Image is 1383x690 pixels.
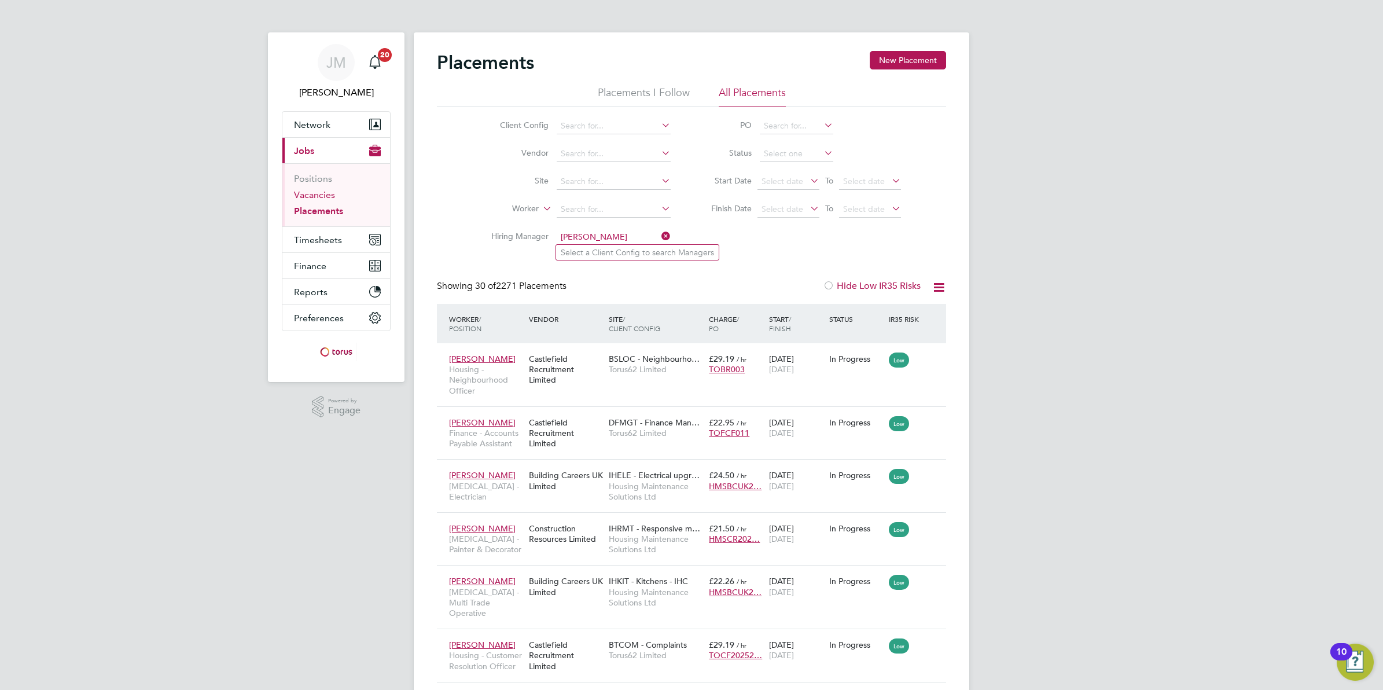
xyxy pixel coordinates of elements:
div: In Progress [829,470,884,480]
span: Select date [843,204,885,214]
div: [DATE] [766,464,826,497]
span: / hr [737,577,746,586]
span: / hr [737,355,746,364]
span: IHKIT - Kitchens - IHC [609,576,688,586]
span: £24.50 [709,470,734,480]
span: Housing Maintenance Solutions Ltd [609,587,703,608]
button: Timesheets [282,227,390,252]
span: Select date [762,204,803,214]
span: HMSBCUK2… [709,481,762,491]
span: Torus62 Limited [609,650,703,660]
div: 10 [1336,652,1347,667]
span: Finance - Accounts Payable Assistant [449,428,523,449]
span: Finance [294,260,326,271]
span: TOFCF011 [709,428,749,438]
span: [PERSON_NAME] [449,417,516,428]
label: PO [700,120,752,130]
a: Placements [294,205,343,216]
a: [PERSON_NAME][MEDICAL_DATA] - ElectricianBuilding Careers UK LimitedIHELE - Electrical upgr…Housi... [446,464,946,474]
input: Search for... [557,146,671,162]
label: Status [700,148,752,158]
span: BTCOM - Complaints [609,640,687,650]
li: All Placements [719,86,786,107]
div: [DATE] [766,570,826,603]
span: [PERSON_NAME] [449,640,516,650]
span: Engage [328,406,361,416]
input: Search for... [557,229,671,245]
span: Housing Maintenance Solutions Ltd [609,481,703,502]
div: Castlefield Recruitment Limited [526,348,606,391]
img: torus-logo-retina.png [316,343,356,361]
a: 20 [363,44,387,81]
div: Building Careers UK Limited [526,464,606,497]
div: Showing [437,280,569,292]
span: HMSCR202… [709,534,760,544]
li: Select a Client Config to search Managers [556,245,719,260]
span: TOBR003 [709,364,745,375]
a: Go to home page [282,343,391,361]
span: / Position [449,314,481,333]
span: [MEDICAL_DATA] - Multi Trade Operative [449,587,523,619]
span: £29.19 [709,640,734,650]
span: TOCF20252… [709,650,762,660]
span: To [822,173,837,188]
label: Hiring Manager [482,231,549,241]
div: Castlefield Recruitment Limited [526,412,606,455]
a: [PERSON_NAME][MEDICAL_DATA] - Multi Trade OperativeBuilding Careers UK LimitedIHKIT - Kitchens - ... [446,570,946,579]
span: Low [889,353,909,368]
span: Low [889,575,909,590]
button: Reports [282,279,390,304]
div: In Progress [829,354,884,364]
span: / hr [737,471,746,480]
div: Jobs [282,163,390,226]
span: Torus62 Limited [609,364,703,375]
input: Search for... [557,201,671,218]
span: Torus62 Limited [609,428,703,438]
span: [DATE] [769,587,794,597]
label: Finish Date [700,203,752,214]
label: Site [482,175,549,186]
nav: Main navigation [268,32,404,382]
span: £22.26 [709,576,734,586]
span: James Mclean [282,86,391,100]
span: To [822,201,837,216]
span: £22.95 [709,417,734,428]
div: Castlefield Recruitment Limited [526,634,606,677]
a: Powered byEngage [312,396,361,418]
span: £21.50 [709,523,734,534]
span: [MEDICAL_DATA] - Electrician [449,481,523,502]
button: New Placement [870,51,946,69]
input: Search for... [557,174,671,190]
label: Client Config [482,120,549,130]
span: 20 [378,48,392,62]
button: Open Resource Center, 10 new notifications [1337,644,1374,681]
h2: Placements [437,51,534,74]
button: Jobs [282,138,390,163]
label: Vendor [482,148,549,158]
span: Low [889,522,909,537]
span: [PERSON_NAME] [449,576,516,586]
span: Jobs [294,145,314,156]
span: [DATE] [769,428,794,438]
span: [MEDICAL_DATA] - Painter & Decorator [449,534,523,555]
li: Placements I Follow [598,86,690,107]
div: In Progress [829,523,884,534]
span: Network [294,119,330,130]
span: / PO [709,314,739,333]
span: Housing - Customer Resolution Officer [449,650,523,671]
span: IHELE - Electrical upgr… [609,470,700,480]
label: Worker [472,203,539,215]
span: Low [889,416,909,431]
div: Building Careers UK Limited [526,570,606,603]
span: [PERSON_NAME] [449,470,516,480]
a: Positions [294,173,332,184]
button: Finance [282,253,390,278]
span: / hr [737,419,746,427]
span: 30 of [475,280,496,292]
a: Vacancies [294,189,335,200]
div: Worker [446,309,526,339]
span: [DATE] [769,650,794,660]
span: Low [889,469,909,484]
span: Low [889,638,909,654]
span: Housing Maintenance Solutions Ltd [609,534,703,555]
